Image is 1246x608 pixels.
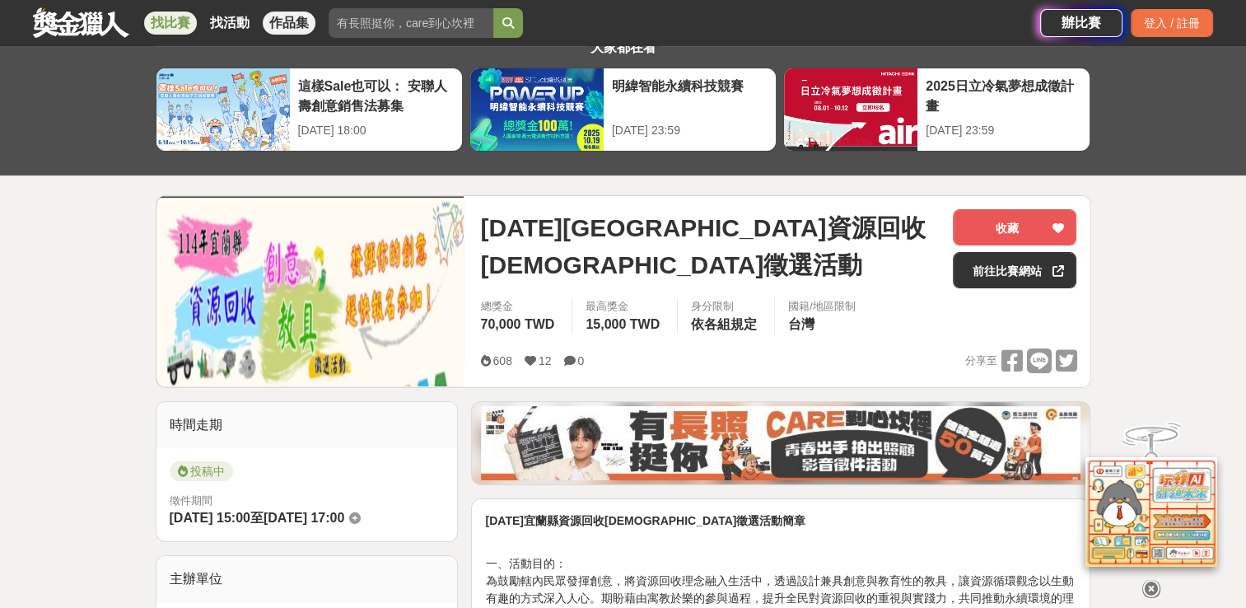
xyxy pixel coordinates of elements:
[203,12,256,35] a: 找活動
[170,461,233,481] span: 投稿中
[480,317,554,331] span: 70,000 TWD
[144,12,197,35] a: 找比賽
[612,77,768,114] div: 明緯智能永續科技競賽
[691,298,761,315] div: 身分限制
[691,317,757,331] span: 依各組規定
[964,348,996,373] span: 分享至
[480,209,940,283] span: [DATE][GEOGRAPHIC_DATA]資源回收[DEMOGRAPHIC_DATA]徵選活動
[298,122,454,139] div: [DATE] 18:00
[480,298,558,315] span: 總獎金
[329,8,493,38] input: 有長照挺你，care到心坎裡！青春出手，拍出照顧 影音徵件活動
[612,122,768,139] div: [DATE] 23:59
[1085,457,1217,567] img: d2146d9a-e6f6-4337-9592-8cefde37ba6b.png
[156,196,464,386] img: Cover Image
[1131,9,1213,37] div: 登入 / 註冊
[586,40,660,54] span: 大家都在看
[156,402,458,448] div: 時間走期
[539,354,552,367] span: 12
[264,511,344,525] span: [DATE] 17:00
[156,68,463,152] a: 這樣Sale也可以： 安聯人壽創意銷售法募集[DATE] 18:00
[170,494,212,507] span: 徵件期間
[170,511,250,525] span: [DATE] 15:00
[953,209,1076,246] button: 收藏
[783,68,1090,152] a: 2025日立冷氣夢想成徵計畫[DATE] 23:59
[298,77,454,114] div: 這樣Sale也可以： 安聯人壽創意銷售法募集
[577,354,584,367] span: 0
[788,317,814,331] span: 台灣
[156,556,458,602] div: 主辦單位
[926,122,1081,139] div: [DATE] 23:59
[788,298,856,315] div: 國籍/地區限制
[481,406,1080,480] img: 35ad34ac-3361-4bcf-919e-8d747461931d.jpg
[469,68,777,152] a: 明緯智能永續科技競賽[DATE] 23:59
[250,511,264,525] span: 至
[953,252,1076,288] a: 前往比賽網站
[1040,9,1122,37] a: 辦比賽
[485,514,805,527] strong: [DATE]宜蘭縣資源回收[DEMOGRAPHIC_DATA]徵選活動簡章
[926,77,1081,114] div: 2025日立冷氣夢想成徵計畫
[263,12,315,35] a: 作品集
[492,354,511,367] span: 608
[586,298,664,315] span: 最高獎金
[586,317,660,331] span: 15,000 TWD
